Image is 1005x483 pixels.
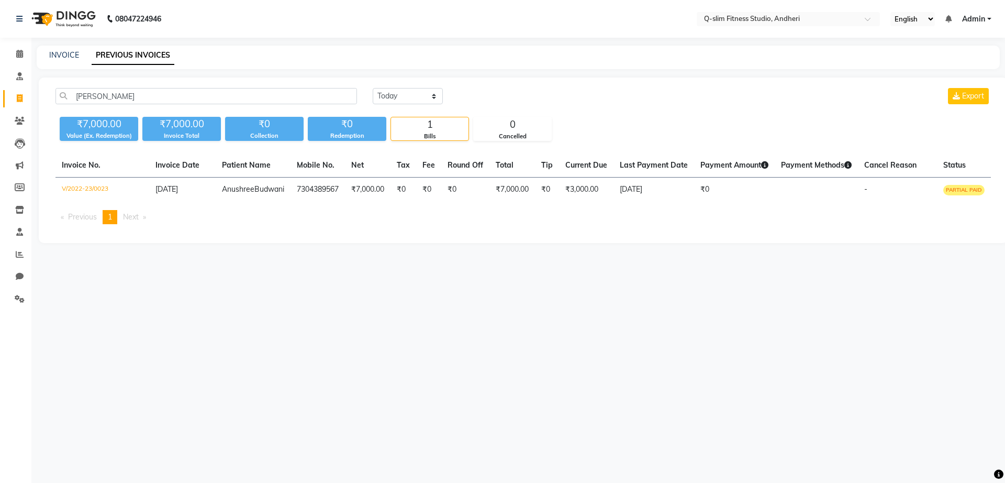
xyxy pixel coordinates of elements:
span: Next [123,212,139,222]
div: ₹7,000.00 [60,117,138,131]
div: ₹0 [308,117,386,131]
b: 08047224946 [115,4,161,34]
td: ₹7,000.00 [489,178,535,202]
span: Export [962,91,984,101]
td: V/2022-23/0023 [55,178,149,202]
span: Last Payment Date [620,160,688,170]
td: ₹0 [390,178,416,202]
div: ₹0 [225,117,304,131]
div: Cancelled [474,132,551,141]
div: Bills [391,132,468,141]
span: Anushree [222,184,254,194]
span: PARTIAL PAID [943,185,985,195]
span: 1 [108,212,112,222]
span: Payment Methods [781,160,852,170]
button: Export [948,88,989,104]
nav: Pagination [55,210,991,224]
div: 1 [391,117,468,132]
td: [DATE] [613,178,694,202]
input: Search by Name/Mobile/Email/Invoice No [55,88,357,104]
img: logo [27,4,98,34]
td: ₹0 [694,178,775,202]
span: Payment Amount [700,160,768,170]
td: ₹0 [416,178,441,202]
td: ₹0 [441,178,489,202]
span: Patient Name [222,160,271,170]
td: ₹7,000.00 [345,178,390,202]
span: Current Due [565,160,607,170]
span: Net [351,160,364,170]
div: ₹7,000.00 [142,117,221,131]
span: Invoice No. [62,160,100,170]
td: ₹0 [535,178,559,202]
div: Redemption [308,131,386,140]
div: 0 [474,117,551,132]
a: PREVIOUS INVOICES [92,46,174,65]
span: Round Off [448,160,483,170]
span: Mobile No. [297,160,334,170]
span: Tax [397,160,410,170]
span: Tip [541,160,553,170]
span: [DATE] [155,184,178,194]
span: Cancel Reason [864,160,917,170]
span: - [864,184,867,194]
span: Fee [422,160,435,170]
span: Budwani [254,184,284,194]
span: Previous [68,212,97,222]
td: 7304389567 [291,178,345,202]
div: Collection [225,131,304,140]
div: Value (Ex. Redemption) [60,131,138,140]
span: Invoice Date [155,160,199,170]
span: Status [943,160,966,170]
span: Admin [962,14,985,25]
td: ₹3,000.00 [559,178,613,202]
div: Invoice Total [142,131,221,140]
span: Total [496,160,513,170]
a: INVOICE [49,50,79,60]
